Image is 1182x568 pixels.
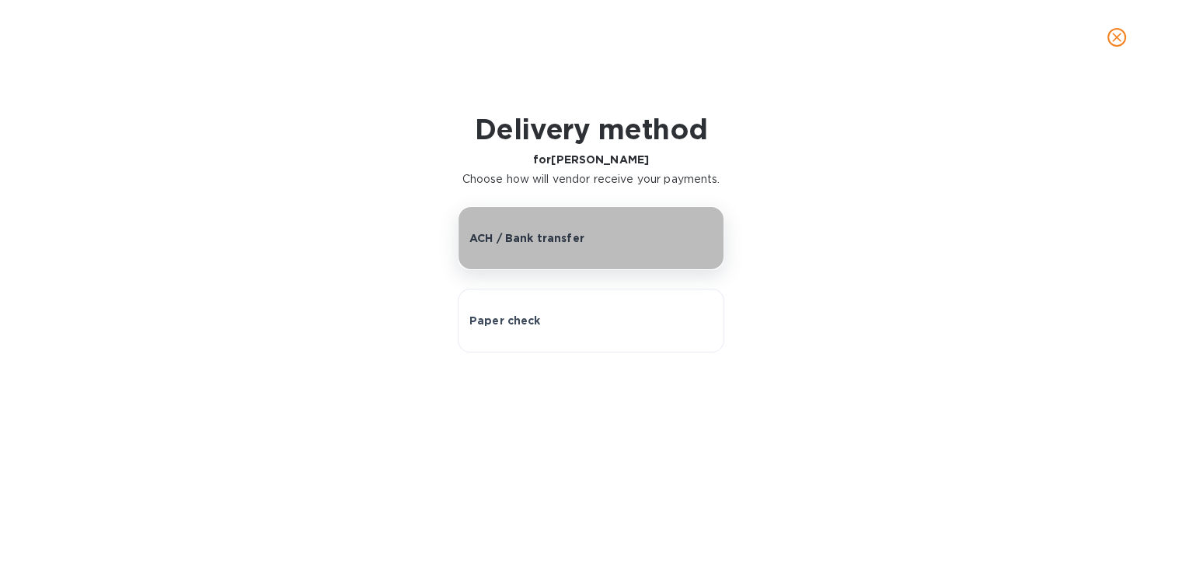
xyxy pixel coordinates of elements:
button: ACH / Bank transfer [458,206,724,270]
h1: Delivery method [462,113,720,146]
button: Paper check [458,289,724,352]
p: Paper check [469,313,541,328]
p: ACH / Bank transfer [469,230,584,246]
p: Choose how will vendor receive your payments. [462,171,720,188]
b: for [PERSON_NAME] [533,153,649,166]
button: close [1098,19,1135,56]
